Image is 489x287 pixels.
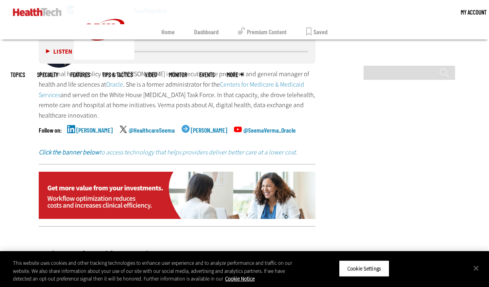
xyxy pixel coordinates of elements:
a: CDW [74,53,134,62]
a: [PERSON_NAME] [76,127,113,147]
a: Video [145,72,157,78]
a: MonITor [169,72,187,78]
span: More [227,72,244,78]
div: This website uses cookies and other tracking technologies to enhance user experience and to analy... [13,259,293,283]
a: Dashboard [194,24,219,40]
img: Home [13,8,62,16]
span: Topics [10,72,25,78]
a: @HealthcareSeema [129,127,175,147]
a: Tips & Tactics [102,72,133,78]
button: Cookie Settings [339,260,389,277]
a: Centers for Medicare & Medicaid Services [39,80,304,99]
a: Click the banner belowto access technology that helps providers deliver better care at a lower cost. [39,148,297,156]
a: Oracle [106,80,123,89]
a: Features [70,72,90,78]
a: Saved [306,24,328,40]
img: ht-workflowoptimization-static-2024-na-desktop [39,172,316,219]
p: A national health policy expert, [PERSON_NAME] is the executive vice president and general manage... [39,69,316,121]
a: @SeemaVerma_Oracle [243,127,296,147]
h2: Patient and Provider Experience [39,250,316,259]
button: Close [467,259,485,277]
a: Premium Content [238,24,287,40]
a: Home [161,24,175,40]
strong: Click the banner below [39,148,99,156]
a: [PERSON_NAME] [191,127,227,147]
span: Specialty [37,72,58,78]
a: Events [199,72,215,78]
em: to access technology that helps providers deliver better care at a lower cost. [39,148,297,156]
a: More information about your privacy [225,275,255,282]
